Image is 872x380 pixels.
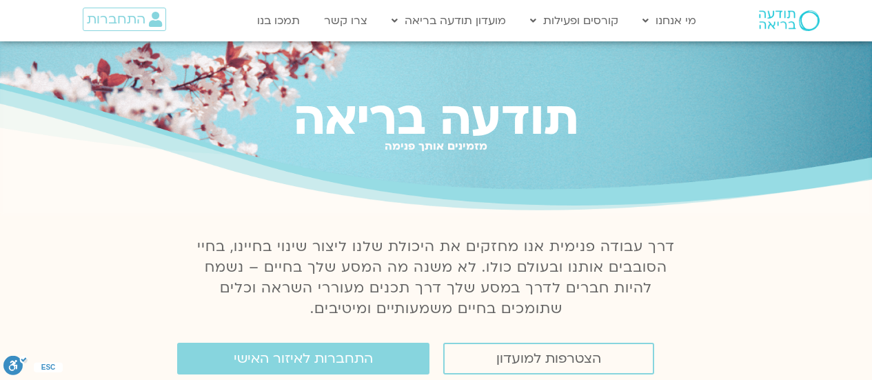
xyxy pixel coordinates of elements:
[83,8,166,31] a: התחברות
[443,343,654,374] a: הצטרפות למועדון
[177,343,429,374] a: התחברות לאיזור האישי
[190,237,683,319] p: דרך עבודה פנימית אנו מחזקים את היכולת שלנו ליצור שינוי בחיינו, בחיי הסובבים אותנו ובעולם כולו. לא...
[523,8,625,34] a: קורסים ופעילות
[317,8,374,34] a: צרו קשר
[385,8,513,34] a: מועדון תודעה בריאה
[496,351,601,366] span: הצטרפות למועדון
[759,10,820,31] img: תודעה בריאה
[234,351,373,366] span: התחברות לאיזור האישי
[87,12,145,27] span: התחברות
[250,8,307,34] a: תמכו בנו
[636,8,703,34] a: מי אנחנו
